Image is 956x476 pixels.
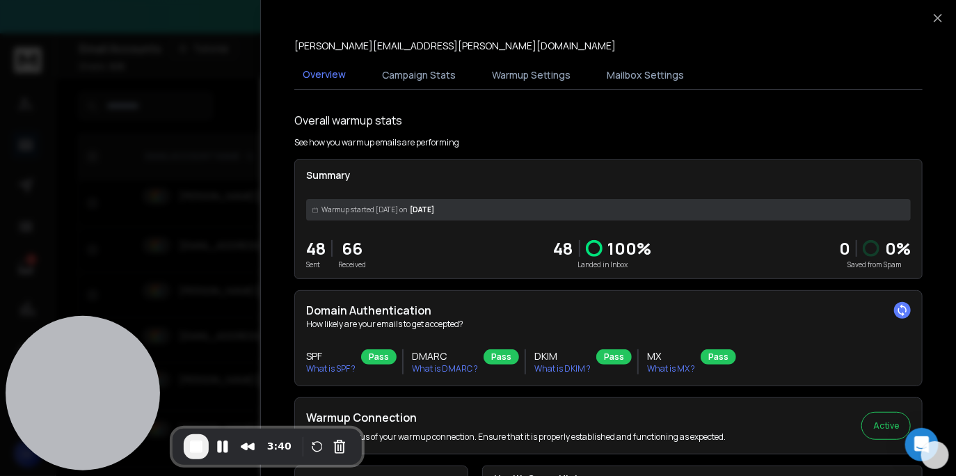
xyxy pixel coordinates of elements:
h3: DKIM [534,349,591,363]
p: [PERSON_NAME][EMAIL_ADDRESS][PERSON_NAME][DOMAIN_NAME] [294,39,616,53]
p: What is DKIM ? [534,363,591,374]
span: Warmup started [DATE] on [321,205,407,215]
div: Domain: [URL] [36,36,99,47]
p: 48 [306,237,326,260]
div: [DATE] [306,199,911,221]
p: What is DMARC ? [412,363,478,374]
div: Pass [596,349,632,365]
p: 0 % [885,237,911,260]
button: Campaign Stats [374,60,464,90]
div: v 4.0.25 [39,22,68,33]
h2: Domain Authentication [306,302,911,319]
div: Pass [701,349,736,365]
p: Sent [306,260,326,270]
div: Domain Overview [53,82,125,91]
div: Keywords by Traffic [154,82,234,91]
p: Check the status of your warmup connection. Ensure that it is properly established and functionin... [306,431,726,443]
button: Active [861,412,911,440]
h2: Warmup Connection [306,409,726,426]
strong: 0 [839,237,850,260]
div: Pass [484,349,519,365]
p: What is SPF ? [306,363,356,374]
p: Summary [306,168,911,182]
button: Mailbox Settings [598,60,692,90]
img: tab_domain_overview_orange.svg [38,81,49,92]
h3: DMARC [412,349,478,363]
p: What is MX ? [647,363,695,374]
img: logo_orange.svg [22,22,33,33]
p: Saved from Spam [839,260,911,270]
h3: MX [647,349,695,363]
p: How likely are your emails to get accepted? [306,319,911,330]
img: tab_keywords_by_traffic_grey.svg [138,81,150,92]
p: 100 % [608,237,652,260]
p: 48 [554,237,573,260]
img: website_grey.svg [22,36,33,47]
button: Warmup Settings [484,60,579,90]
button: Overview [294,59,354,91]
p: Received [338,260,366,270]
div: Open Intercom Messenger [905,428,939,461]
p: Landed in Inbox [554,260,652,270]
h1: Overall warmup stats [294,112,402,129]
div: Pass [361,349,397,365]
p: 66 [338,237,366,260]
h3: SPF [306,349,356,363]
p: See how you warmup emails are performing [294,137,459,148]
